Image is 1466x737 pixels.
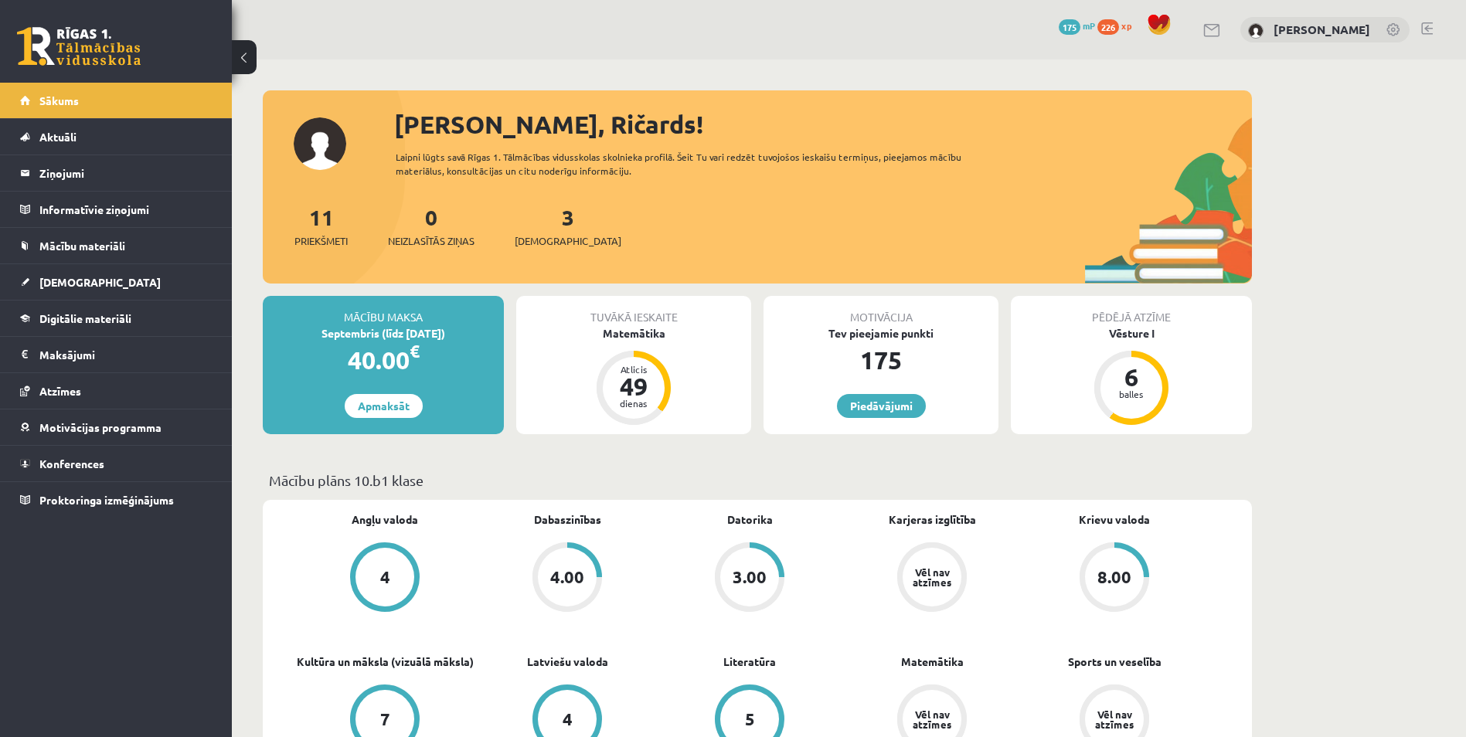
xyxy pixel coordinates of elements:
[534,511,601,528] a: Dabaszinības
[39,93,79,107] span: Sākums
[527,654,608,670] a: Latviešu valoda
[1093,709,1136,729] div: Vēl nav atzīmes
[1083,19,1095,32] span: mP
[1079,511,1150,528] a: Krievu valoda
[1097,569,1131,586] div: 8.00
[20,301,213,336] a: Digitālie materiāli
[516,296,751,325] div: Tuvākā ieskaite
[39,275,161,289] span: [DEMOGRAPHIC_DATA]
[1068,654,1162,670] a: Sports un veselība
[39,155,213,191] legend: Ziņojumi
[17,27,141,66] a: Rīgas 1. Tālmācības vidusskola
[1097,19,1119,35] span: 226
[20,83,213,118] a: Sākums
[1023,542,1206,615] a: 8.00
[476,542,658,615] a: 4.00
[20,119,213,155] a: Aktuāli
[910,709,954,729] div: Vēl nav atzīmes
[727,511,773,528] a: Datorika
[294,233,348,249] span: Priekšmeti
[1108,389,1155,399] div: balles
[380,569,390,586] div: 4
[764,341,998,379] div: 175
[269,470,1246,491] p: Mācību plāns 10.b1 klase
[1097,19,1139,32] a: 226 xp
[410,340,420,362] span: €
[889,511,976,528] a: Karjeras izglītība
[611,365,657,374] div: Atlicis
[1274,22,1370,37] a: [PERSON_NAME]
[39,311,131,325] span: Digitālie materiāli
[263,325,504,341] div: Septembris (līdz [DATE])
[1108,365,1155,389] div: 6
[20,192,213,227] a: Informatīvie ziņojumi
[352,511,418,528] a: Angļu valoda
[1011,325,1252,427] a: Vēsture I 6 balles
[837,394,926,418] a: Piedāvājumi
[294,203,348,249] a: 11Priekšmeti
[263,341,504,379] div: 40.00
[39,239,125,253] span: Mācību materiāli
[764,296,998,325] div: Motivācija
[39,457,104,470] span: Konferences
[745,711,755,728] div: 5
[901,654,964,670] a: Matemātika
[20,482,213,518] a: Proktoringa izmēģinājums
[394,106,1252,143] div: [PERSON_NAME], Ričards!
[20,264,213,300] a: [DEMOGRAPHIC_DATA]
[39,337,213,372] legend: Maksājumi
[396,150,989,178] div: Laipni lūgts savā Rīgas 1. Tālmācības vidusskolas skolnieka profilā. Šeit Tu vari redzēt tuvojošo...
[39,130,77,144] span: Aktuāli
[39,192,213,227] legend: Informatīvie ziņojumi
[20,228,213,263] a: Mācību materiāli
[345,394,423,418] a: Apmaksāt
[764,325,998,341] div: Tev pieejamie punkti
[723,654,776,670] a: Literatūra
[611,399,657,408] div: dienas
[841,542,1023,615] a: Vēl nav atzīmes
[1059,19,1095,32] a: 175 mP
[263,296,504,325] div: Mācību maksa
[515,203,621,249] a: 3[DEMOGRAPHIC_DATA]
[1059,19,1080,35] span: 175
[910,567,954,587] div: Vēl nav atzīmes
[39,493,174,507] span: Proktoringa izmēģinājums
[1121,19,1131,32] span: xp
[388,233,474,249] span: Neizlasītās ziņas
[1248,23,1264,39] img: Ričards Jēgers
[20,446,213,481] a: Konferences
[550,569,584,586] div: 4.00
[733,569,767,586] div: 3.00
[39,384,81,398] span: Atzīmes
[20,409,213,445] a: Motivācijas programma
[20,155,213,191] a: Ziņojumi
[20,337,213,372] a: Maksājumi
[20,373,213,409] a: Atzīmes
[1011,296,1252,325] div: Pēdējā atzīme
[658,542,841,615] a: 3.00
[294,542,476,615] a: 4
[1011,325,1252,341] div: Vēsture I
[563,711,573,728] div: 4
[39,420,162,434] span: Motivācijas programma
[388,203,474,249] a: 0Neizlasītās ziņas
[516,325,751,427] a: Matemātika Atlicis 49 dienas
[515,233,621,249] span: [DEMOGRAPHIC_DATA]
[380,711,390,728] div: 7
[516,325,751,341] div: Matemātika
[297,654,474,670] a: Kultūra un māksla (vizuālā māksla)
[611,374,657,399] div: 49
